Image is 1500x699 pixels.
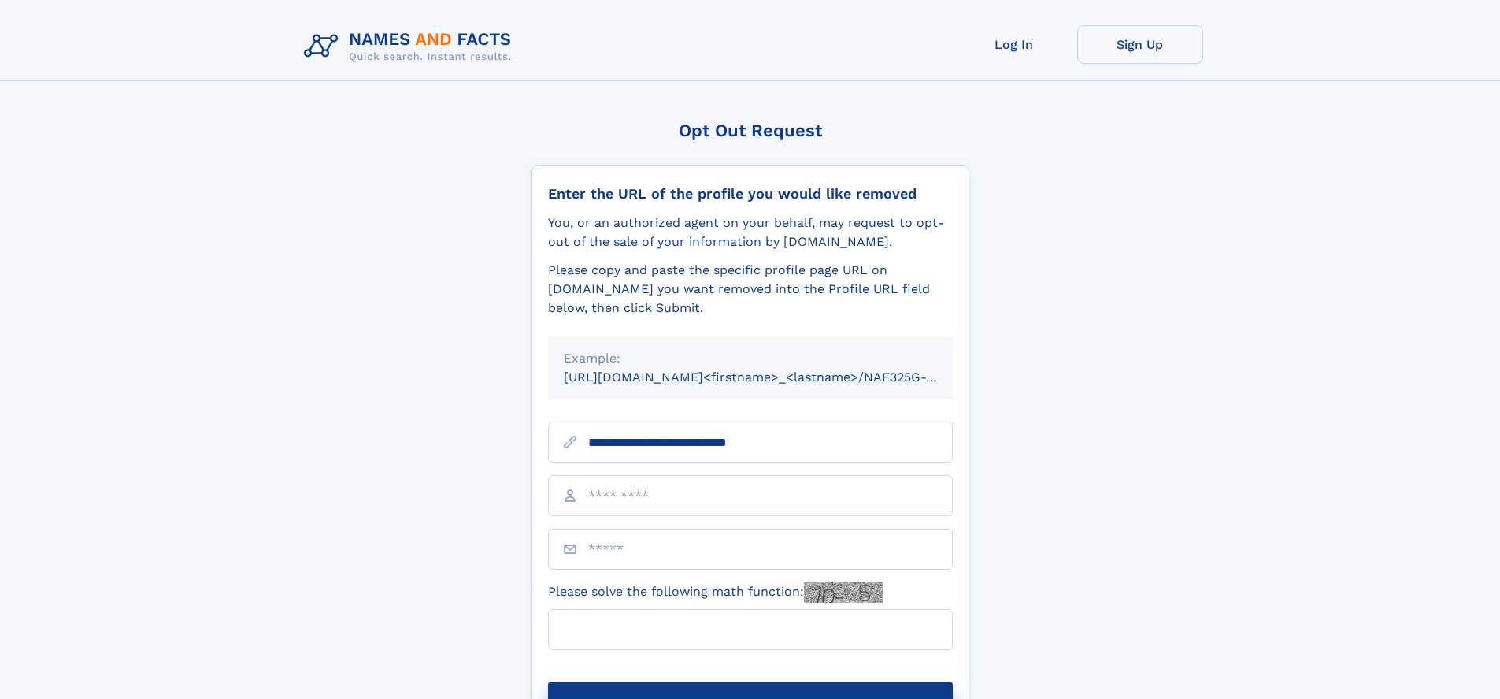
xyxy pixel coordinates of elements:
a: Sign Up [1077,25,1203,64]
div: You, or an authorized agent on your behalf, may request to opt-out of the sale of your informatio... [548,214,953,251]
div: Enter the URL of the profile you would like removed [548,185,953,203]
small: [URL][DOMAIN_NAME]<firstname>_<lastname>/NAF325G-xxxxxxxx [564,370,983,385]
img: Logo Names and Facts [298,25,524,68]
div: Example: [564,349,937,368]
a: Log In [951,25,1077,64]
div: Please copy and paste the specific profile page URL on [DOMAIN_NAME] you want removed into the Pr... [548,261,953,318]
label: Please solve the following math function: [548,582,883,603]
div: Opt Out Request [531,121,969,140]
